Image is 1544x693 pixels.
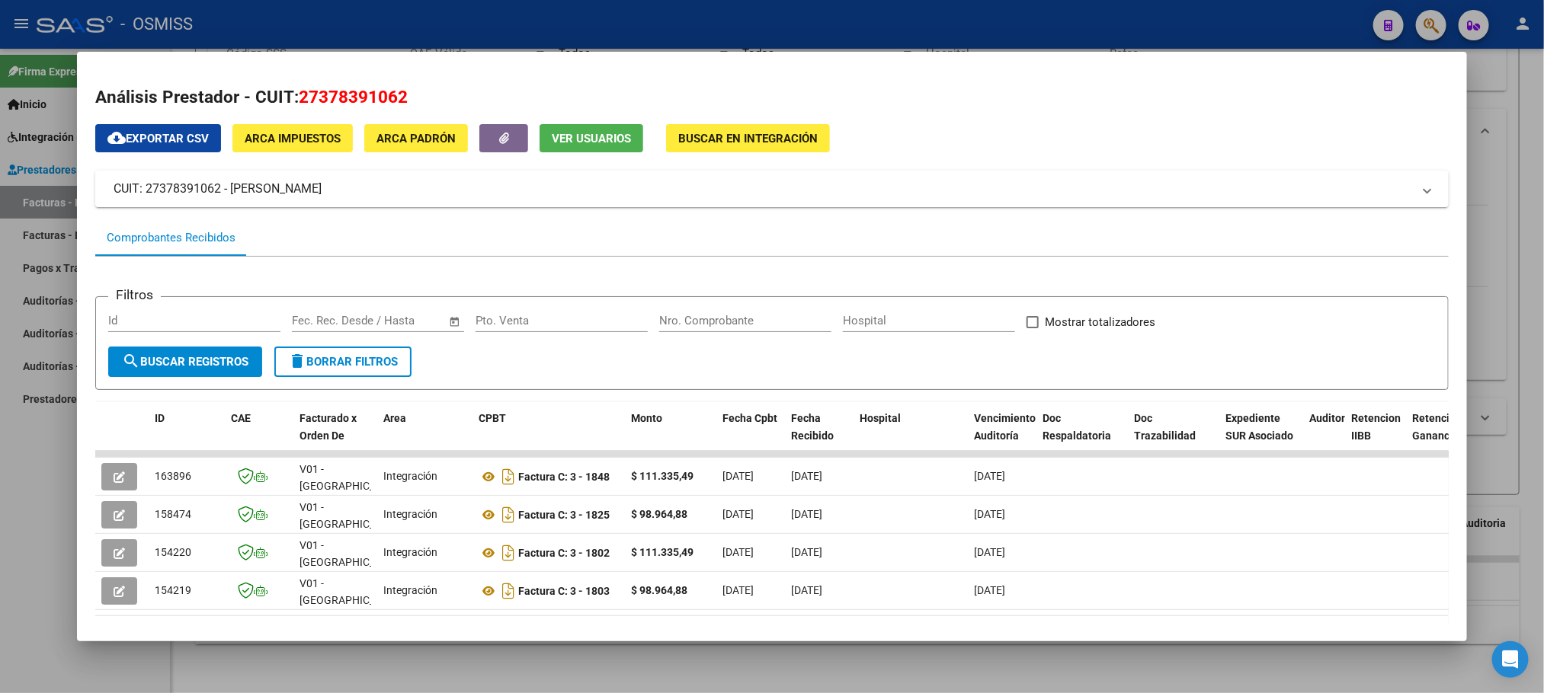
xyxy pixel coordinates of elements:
button: Buscar en Integración [666,124,830,152]
span: Integración [383,584,437,596]
div: 4 total [95,616,1448,654]
span: Ver Usuarios [552,132,631,145]
button: ARCA Impuestos [232,124,353,152]
span: Retencion IIBB [1351,412,1401,442]
span: CAE [231,412,251,424]
input: Fecha fin [367,314,441,327]
span: [DATE] [722,470,754,482]
strong: Factura C: 3 - 1802 [518,547,610,559]
span: [DATE] [722,584,754,596]
span: Hospital [860,412,901,424]
datatable-header-cell: Expediente SUR Asociado [1219,402,1303,469]
button: Ver Usuarios [540,124,643,152]
span: Buscar en Integración [678,132,818,145]
div: Open Intercom Messenger [1492,641,1529,678]
mat-panel-title: CUIT: 27378391062 - [PERSON_NAME] [114,180,1411,198]
datatable-header-cell: Doc Respaldatoria [1036,402,1128,469]
datatable-header-cell: CPBT [472,402,625,469]
datatable-header-cell: Hospital [854,402,968,469]
mat-icon: search [122,352,140,370]
span: 27378391062 [299,87,408,107]
span: Fecha Cpbt [722,412,777,424]
strong: $ 98.964,88 [631,508,687,520]
span: Expediente SUR Asociado [1225,412,1293,442]
span: CPBT [479,412,506,424]
span: Exportar CSV [107,132,209,145]
span: [DATE] [722,508,754,520]
i: Descargar documento [498,541,518,565]
span: V01 - [GEOGRAPHIC_DATA] [300,501,402,531]
span: Integración [383,546,437,558]
span: [DATE] [791,508,822,520]
span: Borrar Filtros [288,355,398,369]
span: V01 - [GEOGRAPHIC_DATA] [300,463,402,493]
strong: $ 111.335,49 [631,470,694,482]
input: Fecha inicio [292,314,354,327]
datatable-header-cell: CAE [225,402,293,469]
span: [DATE] [791,546,822,558]
span: 158474 [155,508,191,520]
span: [DATE] [974,508,1005,520]
datatable-header-cell: Auditoria [1303,402,1345,469]
i: Descargar documento [498,579,518,603]
span: Monto [631,412,662,424]
datatable-header-cell: Area [377,402,472,469]
strong: Factura C: 3 - 1848 [518,471,610,483]
span: Mostrar totalizadores [1045,313,1155,331]
strong: $ 111.335,49 [631,546,694,558]
span: Fecha Recibido [791,412,834,442]
div: Comprobantes Recibidos [107,229,235,247]
datatable-header-cell: Vencimiento Auditoría [968,402,1036,469]
span: [DATE] [974,546,1005,558]
span: Doc Trazabilidad [1134,412,1196,442]
datatable-header-cell: Retención Ganancias [1406,402,1467,469]
span: [DATE] [974,470,1005,482]
span: ARCA Impuestos [245,132,341,145]
span: Retención Ganancias [1412,412,1464,442]
mat-expansion-panel-header: CUIT: 27378391062 - [PERSON_NAME] [95,171,1448,207]
mat-icon: cloud_download [107,129,126,147]
datatable-header-cell: ID [149,402,225,469]
datatable-header-cell: Fecha Recibido [785,402,854,469]
span: [DATE] [974,584,1005,596]
button: Buscar Registros [108,346,262,377]
datatable-header-cell: Fecha Cpbt [716,402,785,469]
h2: Análisis Prestador - CUIT: [95,85,1448,110]
button: Exportar CSV [95,124,221,152]
i: Descargar documento [498,465,518,489]
button: Open calendar [446,313,463,331]
strong: Factura C: 3 - 1803 [518,585,610,597]
i: Descargar documento [498,503,518,527]
strong: Factura C: 3 - 1825 [518,509,610,521]
span: 154220 [155,546,191,558]
datatable-header-cell: Facturado x Orden De [293,402,377,469]
span: ARCA Padrón [376,132,456,145]
datatable-header-cell: Monto [625,402,716,469]
span: Doc Respaldatoria [1043,412,1111,442]
span: ID [155,412,165,424]
span: [DATE] [791,584,822,596]
span: Buscar Registros [122,355,248,369]
span: [DATE] [791,470,822,482]
span: V01 - [GEOGRAPHIC_DATA] [300,577,402,607]
span: Facturado x Orden De [300,412,357,442]
datatable-header-cell: Retencion IIBB [1345,402,1406,469]
span: 163896 [155,470,191,482]
strong: $ 98.964,88 [631,584,687,596]
h3: Filtros [108,285,161,305]
span: V01 - [GEOGRAPHIC_DATA] [300,539,402,569]
span: Vencimiento Auditoría [974,412,1036,442]
span: 154219 [155,584,191,596]
datatable-header-cell: Doc Trazabilidad [1128,402,1219,469]
span: Integración [383,470,437,482]
span: Integración [383,508,437,520]
span: Area [383,412,406,424]
span: Auditoria [1309,412,1354,424]
button: ARCA Padrón [364,124,468,152]
mat-icon: delete [288,352,306,370]
span: [DATE] [722,546,754,558]
button: Borrar Filtros [274,346,412,377]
